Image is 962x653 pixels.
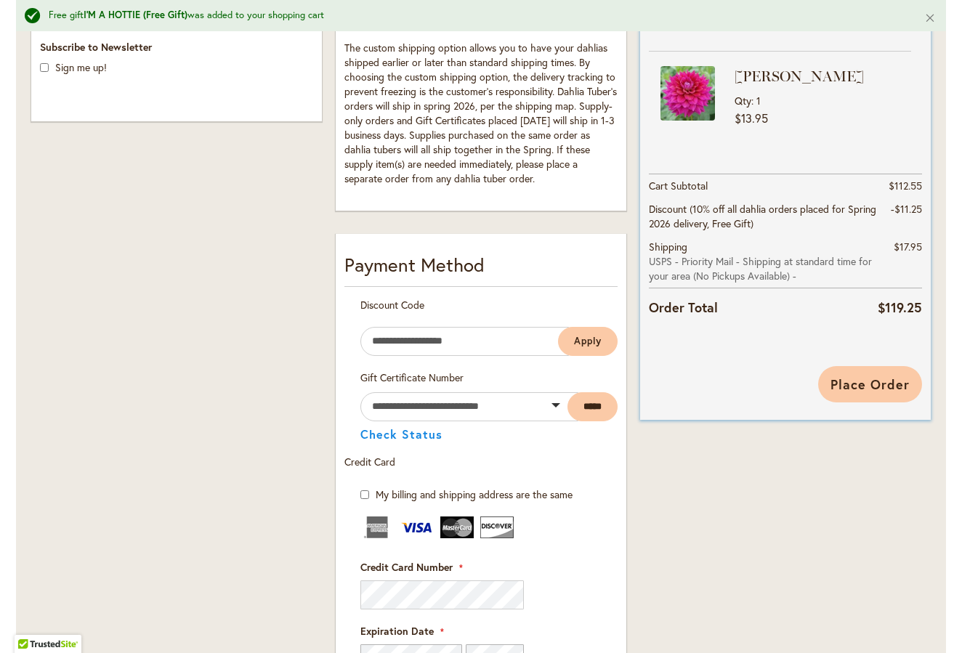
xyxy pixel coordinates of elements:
[440,516,474,538] img: MasterCard
[360,370,464,384] span: Gift Certificate Number
[360,516,394,538] img: American Express
[344,37,618,193] td: The custom shipping option allows you to have your dahlias shipped earlier or later than standard...
[891,202,922,216] span: -$11.25
[878,299,922,316] span: $119.25
[735,66,908,86] strong: [PERSON_NAME]
[49,9,902,23] div: Free gift was added to your shopping cart
[344,455,395,469] span: Credit Card
[11,601,52,642] iframe: Launch Accessibility Center
[649,296,718,317] strong: Order Total
[558,327,618,356] button: Apply
[735,110,768,126] span: $13.95
[574,335,602,347] span: Apply
[649,174,878,198] th: Cart Subtotal
[55,60,107,74] label: Sign me up!
[360,429,442,440] button: Check Status
[830,376,910,393] span: Place Order
[889,179,922,192] span: $112.55
[818,366,922,402] button: Place Order
[649,254,878,283] span: USPS - Priority Mail - Shipping at standard time for your area (No Pickups Available) -
[480,516,514,538] img: Discover
[400,516,434,538] img: Visa
[360,624,434,638] span: Expiration Date
[40,40,152,54] span: Subscribe to Newsletter
[756,94,761,108] span: 1
[360,560,453,574] span: Credit Card Number
[735,94,751,108] span: Qty
[376,487,573,501] span: My billing and shipping address are the same
[649,240,687,254] span: Shipping
[84,9,187,21] strong: I'M A HOTTIE (Free Gift)
[344,251,618,286] div: Payment Method
[660,66,715,121] img: CHLOE JANAE
[894,240,922,254] span: $17.95
[649,202,876,230] span: Discount (10% off all dahlia orders placed for Spring 2026 delivery, Free Gift)
[360,298,424,312] span: Discount Code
